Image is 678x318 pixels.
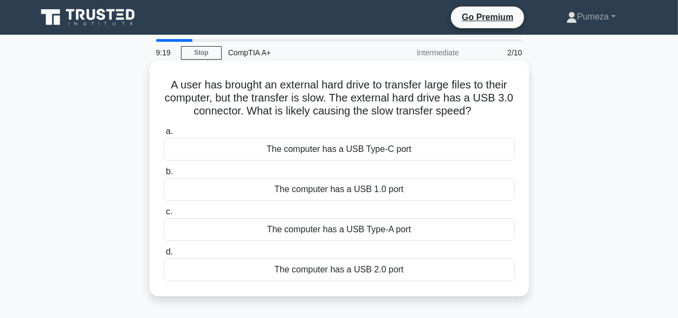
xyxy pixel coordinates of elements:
a: Pumeza [540,6,642,28]
div: CompTIA A+ [222,42,371,63]
div: The computer has a USB 2.0 port [164,258,515,281]
div: The computer has a USB 1.0 port [164,178,515,201]
a: Stop [181,46,222,60]
div: 9:19 [150,42,181,63]
span: a. [166,126,173,136]
div: 2/10 [466,42,529,63]
h5: A user has brought an external hard drive to transfer large files to their computer, but the tran... [163,78,516,118]
span: b. [166,167,173,176]
span: d. [166,247,173,256]
div: The computer has a USB Type-A port [164,218,515,241]
div: Intermediate [371,42,466,63]
span: c. [166,207,172,216]
div: The computer has a USB Type-C port [164,138,515,161]
a: Go Premium [455,10,520,24]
